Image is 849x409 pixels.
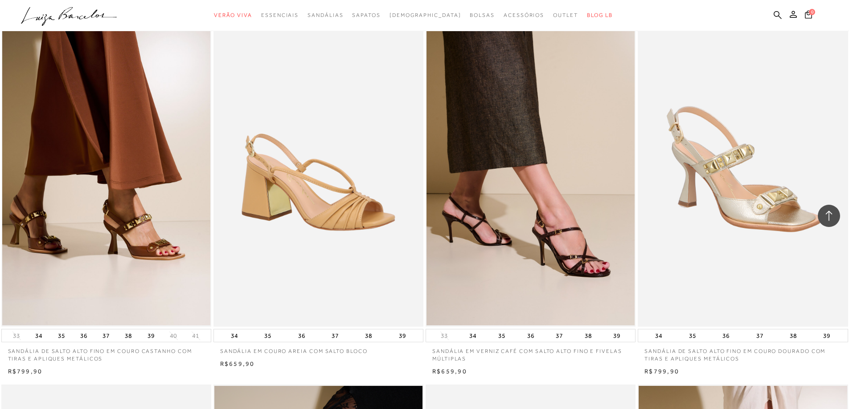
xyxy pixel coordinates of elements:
a: SANDÁLIA DE SALTO ALTO FINO EM COURO CASTANHO COM TIRAS E APLIQUES METÁLICOS [1,342,211,363]
a: SANDÁLIA DE SALTO ALTO FINO EM COURO DOURADO COM TIRAS E APLIQUES METÁLICOS SANDÁLIA DE SALTO ALT... [639,13,847,325]
span: Bolsas [470,12,495,18]
button: 38 [362,329,375,342]
button: 35 [686,329,699,342]
span: Outlet [553,12,578,18]
a: categoryNavScreenReaderText [504,7,544,24]
button: 38 [582,329,595,342]
button: 35 [262,329,274,342]
a: categoryNavScreenReaderText [352,7,380,24]
a: categoryNavScreenReaderText [470,7,495,24]
button: 37 [754,329,766,342]
button: 36 [525,329,537,342]
span: R$799,90 [8,368,43,375]
a: categoryNavScreenReaderText [553,7,578,24]
button: 38 [122,329,135,342]
button: 39 [396,329,409,342]
button: 40 [167,332,180,340]
button: 35 [55,329,68,342]
button: 36 [720,329,732,342]
a: SANDÁLIA EM VERNIZ CAFÉ COM SALTO ALTO FINO E FIVELAS MÚLTIPLAS SANDÁLIA EM VERNIZ CAFÉ COM SALTO... [427,13,635,325]
button: 34 [33,329,45,342]
button: 0 [802,10,815,22]
button: 41 [189,332,202,340]
span: BLOG LB [587,12,613,18]
a: SANDÁLIA EM COURO AREIA COM SALTO BLOCO [213,342,423,355]
img: SANDÁLIA DE SALTO ALTO FINO EM COURO DOURADO COM TIRAS E APLIQUES METÁLICOS [639,13,847,325]
button: 36 [78,329,90,342]
span: R$659,90 [220,360,255,367]
span: Sapatos [352,12,380,18]
button: 33 [438,332,451,340]
button: 39 [611,329,623,342]
button: 39 [145,329,157,342]
button: 39 [820,329,833,342]
button: 37 [329,329,341,342]
button: 37 [100,329,112,342]
a: SANDÁLIA EM COURO AREIA COM SALTO BLOCO SANDÁLIA EM COURO AREIA COM SALTO BLOCO [214,13,422,325]
span: R$799,90 [644,368,679,375]
span: Sandálias [308,12,343,18]
img: SANDÁLIA DE SALTO ALTO FINO EM COURO CASTANHO COM TIRAS E APLIQUES METÁLICOS [2,13,210,325]
span: Acessórios [504,12,544,18]
span: Essenciais [261,12,299,18]
button: 35 [496,329,508,342]
span: Verão Viva [214,12,252,18]
button: 34 [228,329,241,342]
button: 34 [652,329,665,342]
a: categoryNavScreenReaderText [261,7,299,24]
a: SANDÁLIA EM VERNIZ CAFÉ COM SALTO ALTO FINO E FIVELAS MÚLTIPLAS [426,342,636,363]
img: SANDÁLIA EM COURO AREIA COM SALTO BLOCO [214,13,422,325]
a: SANDÁLIA DE SALTO ALTO FINO EM COURO CASTANHO COM TIRAS E APLIQUES METÁLICOS SANDÁLIA DE SALTO AL... [2,13,210,325]
button: 34 [467,329,479,342]
button: 38 [787,329,800,342]
a: categoryNavScreenReaderText [214,7,252,24]
button: 36 [295,329,308,342]
span: [DEMOGRAPHIC_DATA] [390,12,461,18]
a: SANDÁLIA DE SALTO ALTO FINO EM COURO DOURADO COM TIRAS E APLIQUES METÁLICOS [638,342,848,363]
a: categoryNavScreenReaderText [308,7,343,24]
span: R$659,90 [432,368,467,375]
span: 0 [809,9,815,15]
a: noSubCategoriesText [390,7,461,24]
button: 33 [10,332,23,340]
img: SANDÁLIA EM VERNIZ CAFÉ COM SALTO ALTO FINO E FIVELAS MÚLTIPLAS [427,13,635,325]
a: BLOG LB [587,7,613,24]
button: 37 [553,329,566,342]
